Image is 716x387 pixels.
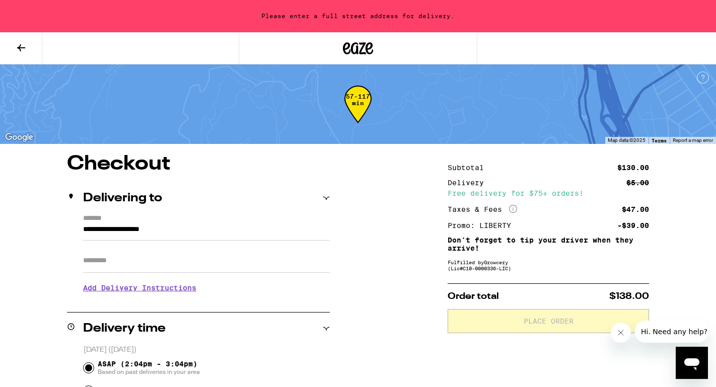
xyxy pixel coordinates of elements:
a: Open this area in Google Maps (opens a new window) [3,131,36,144]
p: We'll contact you at [PHONE_NUMBER] when we arrive [83,299,330,307]
span: ASAP (2:04pm - 3:04pm) [98,360,200,376]
a: Report a map error [673,137,713,143]
div: Promo: LIBERTY [448,222,518,229]
iframe: Message from company [635,321,708,343]
button: Place Order [448,309,649,333]
iframe: Button to launch messaging window [676,347,708,379]
div: Taxes & Fees [448,205,517,214]
div: Free delivery for $75+ orders! [448,190,649,197]
span: Order total [448,292,499,301]
span: $138.00 [609,292,649,301]
div: Subtotal [448,164,491,171]
p: Don't forget to tip your driver when they arrive! [448,236,649,252]
span: Map data ©2025 [608,137,646,143]
div: $130.00 [617,164,649,171]
img: Google [3,131,36,144]
iframe: Close message [611,323,631,343]
span: Place Order [524,318,574,325]
div: 57-117 min [344,93,372,131]
h2: Delivery time [83,323,166,335]
span: Based on past deliveries in your area [98,368,200,376]
div: -$39.00 [617,222,649,229]
a: Terms [652,137,667,143]
div: $47.00 [622,206,649,213]
div: Delivery [448,179,491,186]
h2: Delivering to [83,192,162,204]
h1: Checkout [67,154,330,174]
div: Fulfilled by Growcery (Lic# C10-0000336-LIC ) [448,259,649,271]
div: $5.00 [626,179,649,186]
h3: Add Delivery Instructions [83,276,330,299]
p: [DATE] ([DATE]) [84,345,330,355]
